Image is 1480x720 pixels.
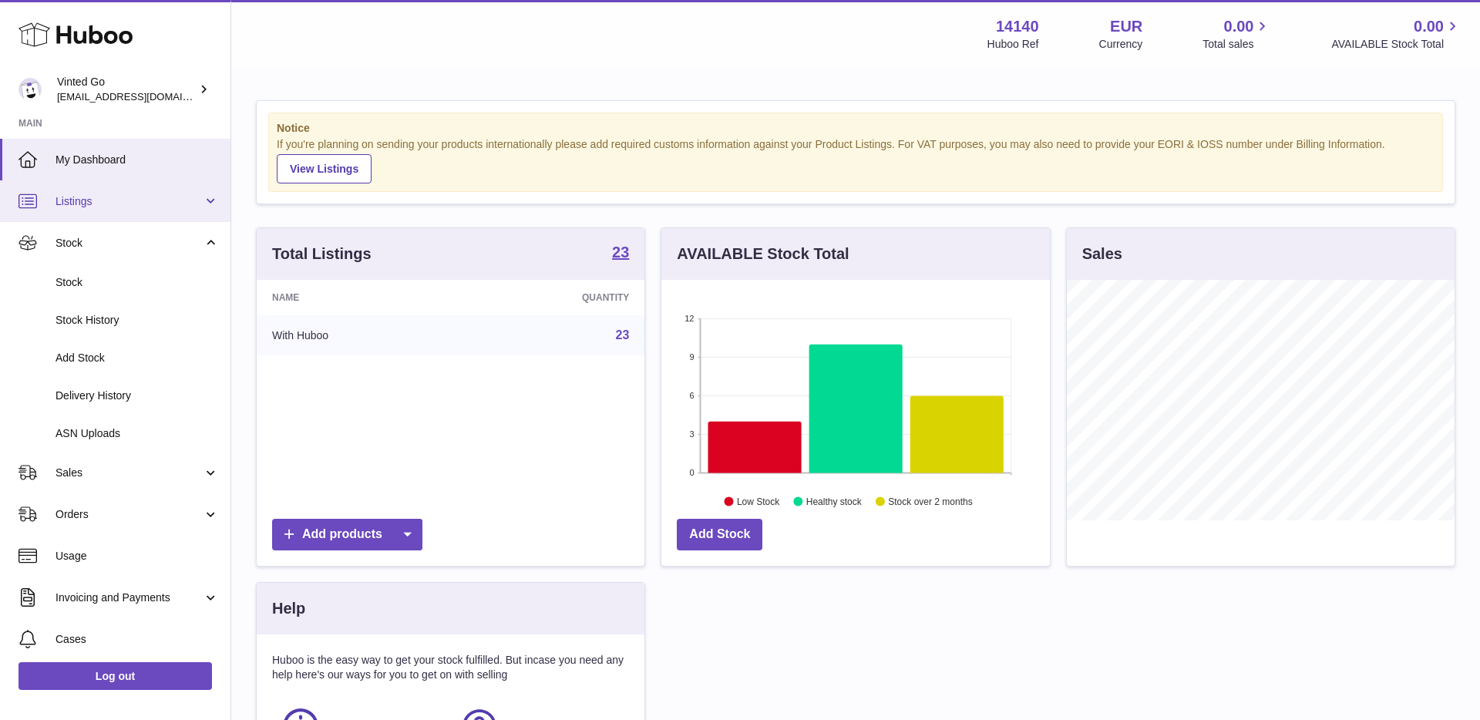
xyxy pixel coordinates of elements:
span: Add Stock [55,351,219,365]
a: 0.00 AVAILABLE Stock Total [1331,16,1461,52]
a: 0.00 Total sales [1202,16,1271,52]
span: Usage [55,549,219,564]
strong: 23 [612,244,629,260]
text: 6 [690,391,695,400]
strong: Notice [277,121,1435,136]
th: Name [257,280,462,315]
span: [EMAIL_ADDRESS][DOMAIN_NAME] [57,90,227,103]
p: Huboo is the easy way to get your stock fulfilled. But incase you need any help here's our ways f... [272,653,629,682]
text: Healthy stock [806,496,863,506]
a: View Listings [277,154,372,183]
strong: 14140 [996,16,1039,37]
strong: EUR [1110,16,1142,37]
span: Listings [55,194,203,209]
span: AVAILABLE Stock Total [1331,37,1461,52]
text: Stock over 2 months [889,496,973,506]
span: Total sales [1202,37,1271,52]
span: Sales [55,466,203,480]
span: Delivery History [55,389,219,403]
a: Log out [18,662,212,690]
span: Stock [55,275,219,290]
span: 0.00 [1414,16,1444,37]
h3: Help [272,598,305,619]
text: 12 [685,314,695,323]
th: Quantity [462,280,645,315]
span: ASN Uploads [55,426,219,441]
span: Cases [55,632,219,647]
span: 0.00 [1224,16,1254,37]
text: 0 [690,468,695,477]
img: giedre.bartusyte@vinted.com [18,78,42,101]
a: 23 [616,328,630,341]
h3: Total Listings [272,244,372,264]
span: Stock [55,236,203,251]
div: Vinted Go [57,75,196,104]
div: If you're planning on sending your products internationally please add required customs informati... [277,137,1435,183]
text: Low Stock [737,496,780,506]
span: Invoicing and Payments [55,590,203,605]
div: Huboo Ref [987,37,1039,52]
div: Currency [1099,37,1143,52]
text: 9 [690,352,695,362]
h3: AVAILABLE Stock Total [677,244,849,264]
span: My Dashboard [55,153,219,167]
span: Stock History [55,313,219,328]
text: 3 [690,429,695,439]
a: Add Stock [677,519,762,550]
td: With Huboo [257,315,462,355]
h3: Sales [1082,244,1122,264]
a: 23 [612,244,629,263]
a: Add products [272,519,422,550]
span: Orders [55,507,203,522]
